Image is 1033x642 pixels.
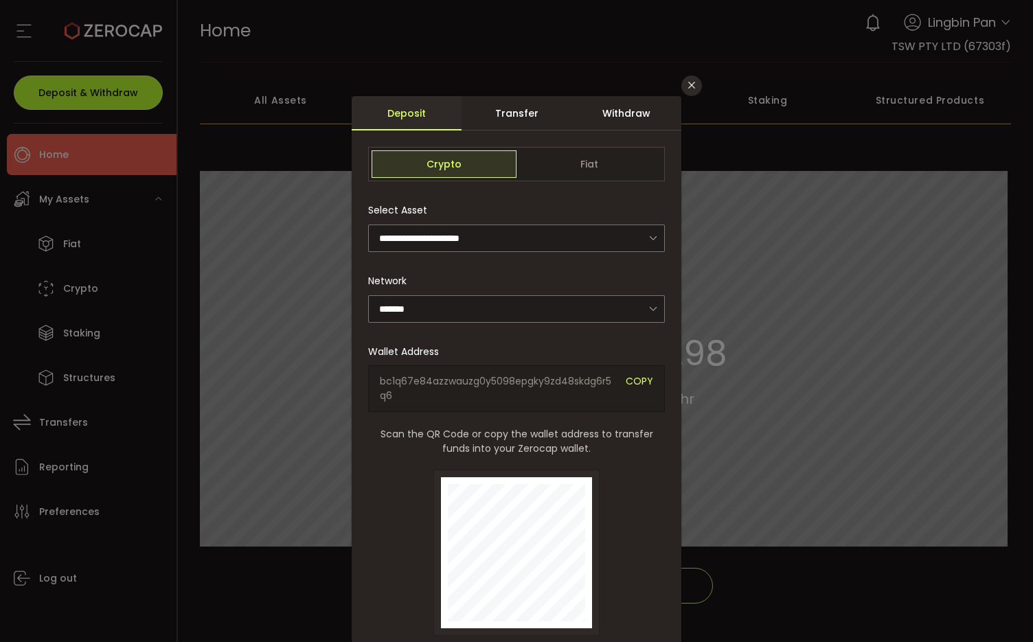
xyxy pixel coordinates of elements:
[368,427,665,456] span: Scan the QR Code or copy the wallet address to transfer funds into your Zerocap wallet.
[368,203,435,217] label: Select Asset
[516,150,661,178] span: Fiat
[681,76,702,96] button: Close
[626,374,653,403] span: COPY
[352,96,462,130] div: Deposit
[571,96,681,130] div: Withdraw
[368,345,447,358] label: Wallet Address
[380,374,615,403] span: bc1q67e84azzwauzg0y5098epgky9zd48skdg6r5q6
[870,494,1033,642] iframe: Chat Widget
[368,274,415,288] label: Network
[372,150,516,178] span: Crypto
[462,96,571,130] div: Transfer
